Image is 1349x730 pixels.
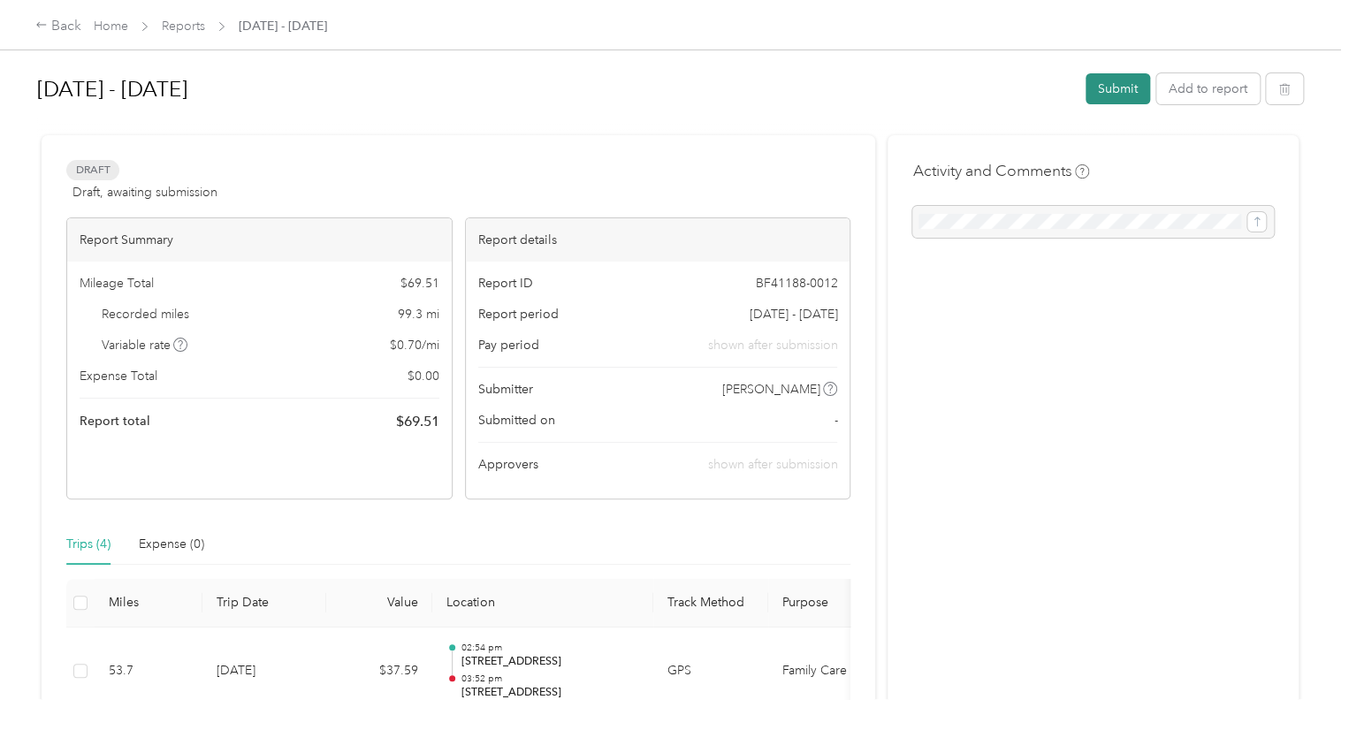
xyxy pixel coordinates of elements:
[162,19,205,34] a: Reports
[461,685,639,701] p: [STREET_ADDRESS]
[461,642,639,654] p: 02:54 pm
[139,535,204,554] div: Expense (0)
[408,367,439,385] span: $ 0.00
[326,627,432,716] td: $37.59
[707,457,837,472] span: shown after submission
[400,274,439,293] span: $ 69.51
[432,579,653,627] th: Location
[1156,73,1260,104] button: Add to report
[461,654,639,670] p: [STREET_ADDRESS]
[912,160,1089,182] h4: Activity and Comments
[478,274,533,293] span: Report ID
[72,183,217,202] span: Draft, awaiting submission
[466,218,850,262] div: Report details
[478,305,559,323] span: Report period
[834,411,837,430] span: -
[67,218,452,262] div: Report Summary
[80,367,157,385] span: Expense Total
[768,579,901,627] th: Purpose
[653,579,768,627] th: Track Method
[95,579,202,627] th: Miles
[326,579,432,627] th: Value
[37,68,1073,110] h1: Aug 18 - 31, 2025
[66,160,119,180] span: Draft
[749,305,837,323] span: [DATE] - [DATE]
[202,579,326,627] th: Trip Date
[239,17,327,35] span: [DATE] - [DATE]
[707,336,837,354] span: shown after submission
[102,305,189,323] span: Recorded miles
[755,274,837,293] span: BF41188-0012
[478,336,539,354] span: Pay period
[653,627,768,716] td: GPS
[478,411,555,430] span: Submitted on
[390,336,439,354] span: $ 0.70 / mi
[94,19,128,34] a: Home
[80,274,154,293] span: Mileage Total
[722,380,820,399] span: [PERSON_NAME]
[35,16,81,37] div: Back
[396,411,439,432] span: $ 69.51
[102,336,188,354] span: Variable rate
[398,305,439,323] span: 99.3 mi
[202,627,326,716] td: [DATE]
[478,455,538,474] span: Approvers
[1086,73,1150,104] button: Submit
[768,627,901,716] td: Family Care Network
[1250,631,1349,730] iframe: Everlance-gr Chat Button Frame
[478,380,533,399] span: Submitter
[80,412,150,430] span: Report total
[95,627,202,716] td: 53.7
[66,535,111,554] div: Trips (4)
[461,673,639,685] p: 03:52 pm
